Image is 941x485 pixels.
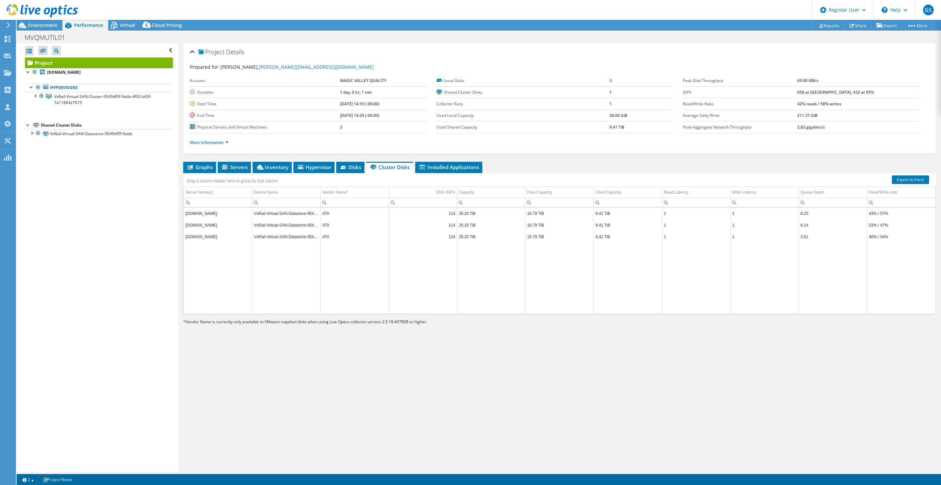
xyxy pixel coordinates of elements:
[799,231,867,242] td: Column Queue Depth, Value 3.51
[54,94,151,105] span: VxRail-Virtual-SAN-Cluster-9549df5f-9abb-4f03-b42f-7a1186427675
[732,188,756,196] div: Write Latency
[38,475,77,484] a: Project Notes
[527,188,552,196] div: Free Capacity
[320,231,389,242] td: Column Vendor Name*, Value ATA
[389,208,457,219] td: Column 95% IOPS, Value 114
[436,101,610,107] label: Collector Runs
[190,77,340,84] label: Account
[683,112,797,119] label: Average Daily Write
[47,69,81,75] b: [DOMAIN_NAME]
[252,208,320,219] td: Column Device Name, Value VxRail-Virtual-SAN-Datastore-9549df5f-9abb
[662,208,731,219] td: Column Read Latency, Value 1
[186,319,427,325] span: Vendor Name is currently only available to VMware supplied disks when using Live Optics collector...
[389,219,457,231] td: Column 95% IOPS, Value 214
[867,187,935,198] td: Read/Write ratio Column
[41,121,173,129] div: Shared Cluster Disks
[184,198,252,207] td: Column Server Name(s), Filter cell
[256,164,288,170] span: Inventory
[436,188,455,196] div: 95% IOPS
[797,78,819,83] b: 69.90 MB/s
[801,188,824,196] div: Queue Depth
[457,231,525,242] td: Column Capacity, Value 26.20 TiB
[892,175,929,184] a: Export to Excel
[183,173,936,314] div: Data grid
[609,124,624,130] b: 9.41 TiB
[184,208,252,219] td: Column Server Name(s), Value mvqmesxi03.mvqmp.com
[254,188,278,196] div: Device Name
[594,231,662,242] td: Column Used Capacity, Value 9.41 TiB
[902,20,933,31] a: More
[25,92,173,107] a: VxRail-Virtual-SAN-Cluster-9549df5f-9abb-4f03-b42f-7a1186427675
[340,89,372,95] b: 1 day, 0 hr, 1 min
[340,113,379,118] b: [DATE] 14:20 (-06:00)
[252,187,320,198] td: Device Name Column
[25,83,173,92] a: Hypervisors
[867,208,935,219] td: Column Read/Write ratio, Value 43% / 57%
[320,187,389,198] td: Vendor Name* Column
[436,89,610,96] label: Shared Cluster Disks
[683,101,797,107] label: Read/Write Ratio
[190,112,340,119] label: End Time
[730,219,799,231] td: Column Write Latency, Value 1
[457,187,525,198] td: Capacity Column
[595,188,621,196] div: Used Capacity
[525,187,594,198] td: Free Capacity Column
[184,231,252,242] td: Column Server Name(s), Value mvqmesxi02.mvqmp.com
[436,77,610,84] label: Local Disks
[813,20,845,31] a: Reports
[594,219,662,231] td: Column Used Capacity, Value 9.41 TiB
[799,219,867,231] td: Column Queue Depth, Value 6.14
[297,164,331,170] span: Hypervisor
[184,187,252,198] td: Server Name(s) Column
[184,219,252,231] td: Column Server Name(s), Value mvqmesxi01.mvqmp.com
[799,187,867,198] td: Queue Depth Column
[730,208,799,219] td: Column Write Latency, Value 1
[190,140,229,145] a: More Information
[683,124,797,131] label: Peak Aggregate Network Throughput
[18,475,39,484] a: 2
[730,231,799,242] td: Column Write Latency, Value 1
[459,188,474,196] div: Capacity
[259,64,374,70] a: [PERSON_NAME][EMAIL_ADDRESS][DOMAIN_NAME]
[457,219,525,231] td: Column Capacity, Value 26.20 TiB
[871,20,902,31] a: Export
[664,188,688,196] div: Read Latency
[594,208,662,219] td: Column Used Capacity, Value 9.41 TiB
[457,198,525,207] td: Column Capacity, Filter cell
[252,231,320,242] td: Column Device Name, Value VxRail-Virtual-SAN-Datastore-9549df5f-9abb
[389,198,457,207] td: Column 95% IOPS, Filter cell
[252,219,320,231] td: Column Device Name, Value VxRail-Virtual-SAN-Datastore-9549df5f-9abb
[525,231,594,242] td: Column Free Capacity, Value 16.79 TiB
[609,101,612,107] b: 1
[594,187,662,198] td: Used Capacity Column
[190,64,219,70] label: Prepared for:
[185,176,279,186] div: Drag a column header here to group by that column
[525,219,594,231] td: Column Free Capacity, Value 16.79 TiB
[226,48,244,56] span: Details
[320,208,389,219] td: Column Vendor Name*, Value ATA
[683,89,797,96] label: IOPS
[252,198,320,207] td: Column Device Name, Filter cell
[389,187,457,198] td: 95% IOPS Column
[799,208,867,219] td: Column Queue Depth, Value 8.25
[799,198,867,207] td: Column Queue Depth, Filter cell
[190,89,340,96] label: Duration
[662,198,731,207] td: Column Read Latency, Filter cell
[419,164,479,170] span: Installed Applications
[923,5,934,15] span: GS
[436,112,610,119] label: Used Local Capacity
[152,22,182,28] span: Cloud Pricing
[220,64,374,70] span: [PERSON_NAME],
[609,113,627,118] b: 38.00 GiB
[525,198,594,207] td: Column Free Capacity, Filter cell
[221,164,248,170] span: Servers
[797,124,825,130] b: 2.63 gigabits/s
[436,124,610,131] label: Used Shared Capacity
[869,188,898,196] div: Read/Write ratio
[322,188,348,196] div: Vendor Name*
[25,57,173,68] a: Project
[25,68,173,77] a: [DOMAIN_NAME]
[457,208,525,219] td: Column Capacity, Value 26.20 TiB
[594,198,662,207] td: Column Used Capacity, Filter cell
[22,34,75,41] h1: MVQMUTIL01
